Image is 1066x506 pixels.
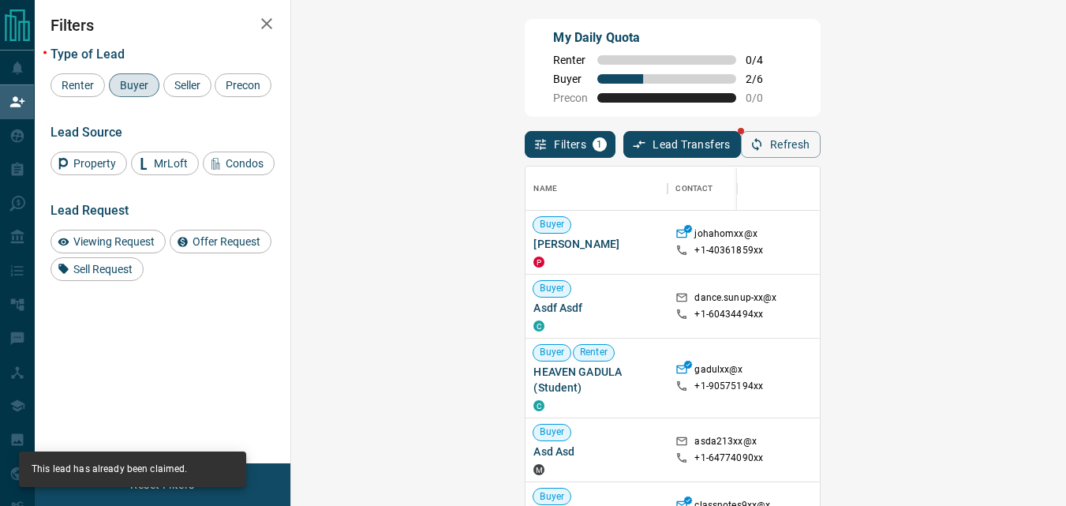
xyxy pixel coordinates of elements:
[746,92,780,104] span: 0 / 0
[68,235,160,248] span: Viewing Request
[533,425,570,439] span: Buyer
[553,92,588,104] span: Precon
[68,263,138,275] span: Sell Request
[533,364,660,395] span: HEAVEN GADULA (Student)
[32,456,188,482] div: This lead has already been claimed.
[533,257,544,268] div: property.ca
[50,203,129,218] span: Lead Request
[675,167,713,211] div: Contact
[525,131,615,158] button: Filters1
[574,346,614,359] span: Renter
[694,363,742,380] p: gadulxx@x
[533,218,570,231] span: Buyer
[187,235,266,248] span: Offer Request
[533,490,570,504] span: Buyer
[220,157,269,170] span: Condos
[694,435,756,452] p: asda213xx@x
[533,300,660,316] span: Asdf Asdf
[594,139,605,150] span: 1
[56,79,99,92] span: Renter
[746,73,780,85] span: 2 / 6
[623,131,741,158] button: Lead Transfers
[746,54,780,66] span: 0 / 4
[533,400,544,411] div: condos.ca
[553,73,588,85] span: Buyer
[553,54,588,66] span: Renter
[215,73,271,97] div: Precon
[533,320,544,332] div: condos.ca
[50,125,122,140] span: Lead Source
[131,152,199,175] div: MrLoft
[533,346,570,359] span: Buyer
[533,236,660,252] span: [PERSON_NAME]
[169,79,206,92] span: Seller
[50,152,127,175] div: Property
[694,244,763,257] p: +1- 40361859xx
[68,157,122,170] span: Property
[526,167,668,211] div: Name
[114,79,154,92] span: Buyer
[533,282,570,295] span: Buyer
[203,152,275,175] div: Condos
[148,157,193,170] span: MrLoft
[741,131,821,158] button: Refresh
[694,291,776,308] p: dance.sunup-xx@x
[50,47,125,62] span: Type of Lead
[50,16,275,35] h2: Filters
[533,464,544,475] div: mrloft.ca
[533,444,660,459] span: Asd Asd
[694,308,763,321] p: +1- 60434494xx
[694,380,763,393] p: +1- 90575194xx
[533,167,557,211] div: Name
[220,79,266,92] span: Precon
[50,257,144,281] div: Sell Request
[668,167,794,211] div: Contact
[109,73,159,97] div: Buyer
[163,73,211,97] div: Seller
[50,230,166,253] div: Viewing Request
[694,452,763,465] p: +1- 64774090xx
[694,227,757,244] p: johahomxx@x
[553,28,780,47] p: My Daily Quota
[170,230,271,253] div: Offer Request
[50,73,105,97] div: Renter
